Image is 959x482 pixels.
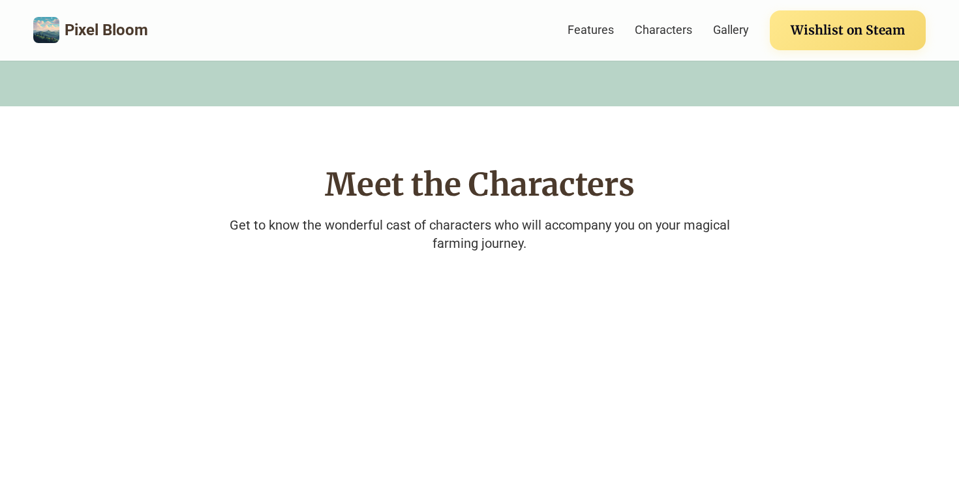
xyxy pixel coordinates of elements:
[713,21,749,39] a: Gallery
[568,21,614,39] a: Features
[635,21,692,39] a: Characters
[65,20,148,40] span: Pixel Bloom
[33,17,148,43] a: Pixel Bloom
[33,17,59,43] img: Pixel Bloom Logo
[770,10,926,50] a: Wishlist on Steam
[33,169,926,200] h2: Meet the Characters
[229,216,730,252] p: Get to know the wonderful cast of characters who will accompany you on your magical farming journey.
